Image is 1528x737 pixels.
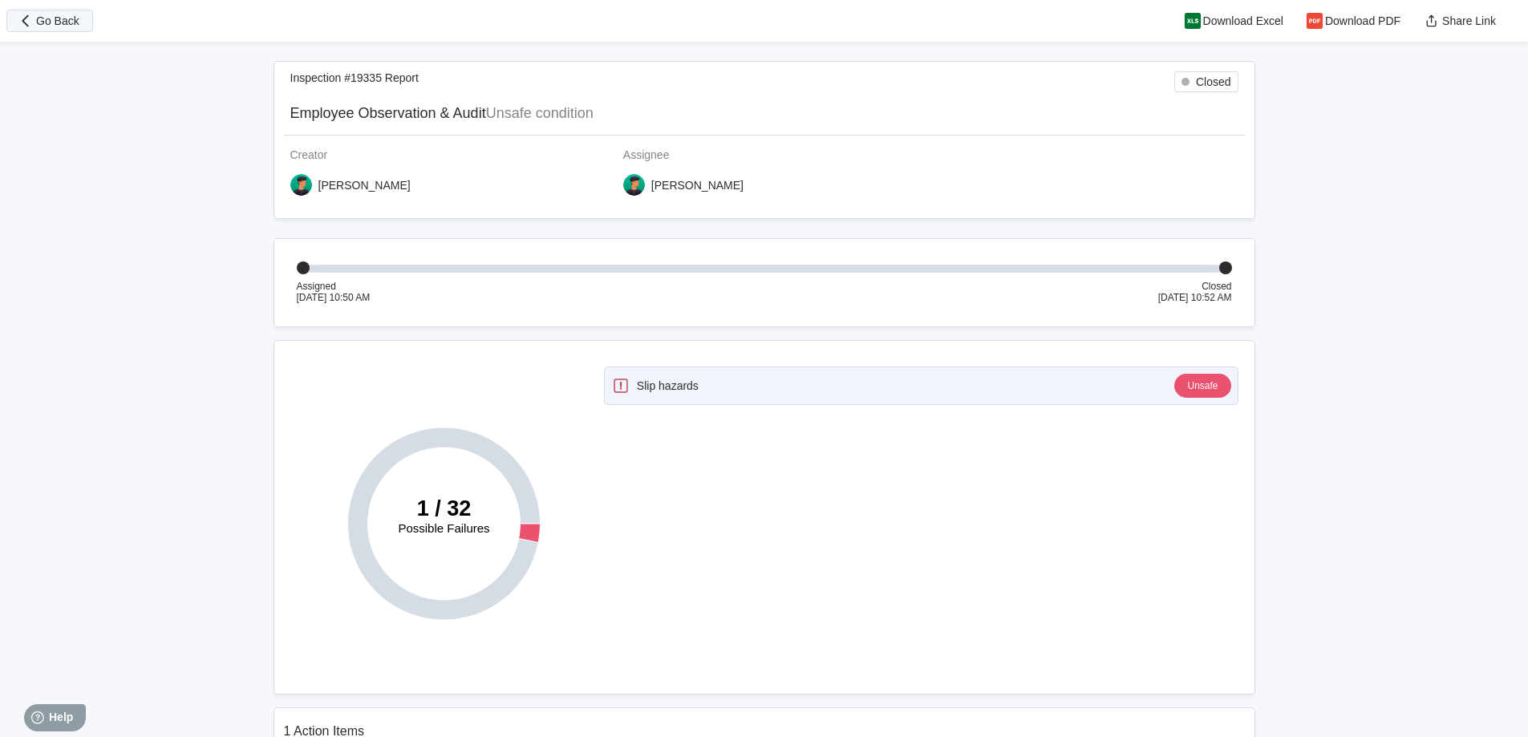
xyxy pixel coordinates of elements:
[1174,10,1296,32] button: Download Excel
[1158,281,1232,292] div: Closed
[1203,15,1283,26] span: Download Excel
[486,105,594,121] mark: Unsafe condition
[1296,10,1413,32] button: Download PDF
[290,105,486,121] span: Employee Observation & Audit
[290,174,312,196] img: user.png
[1187,380,1218,391] div: Unsafe
[623,174,645,196] img: user.png
[36,15,79,26] span: Go Back
[290,148,610,161] div: Creator
[1413,10,1509,32] button: Share Link
[637,379,699,392] div: Slip hazards
[623,148,943,161] div: Assignee
[290,71,419,92] div: Inspection #19335 Report
[651,179,744,192] div: [PERSON_NAME]
[6,10,93,32] button: Go Back
[398,521,489,535] tspan: Possible Failures
[1442,15,1496,26] span: Share Link
[297,281,371,292] div: Assigned
[297,292,371,303] div: [DATE] 10:50 AM
[416,496,471,520] tspan: 1 / 32
[1196,75,1231,88] div: Closed
[318,179,411,192] div: [PERSON_NAME]
[1325,15,1400,26] span: Download PDF
[1158,292,1232,303] div: [DATE] 10:52 AM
